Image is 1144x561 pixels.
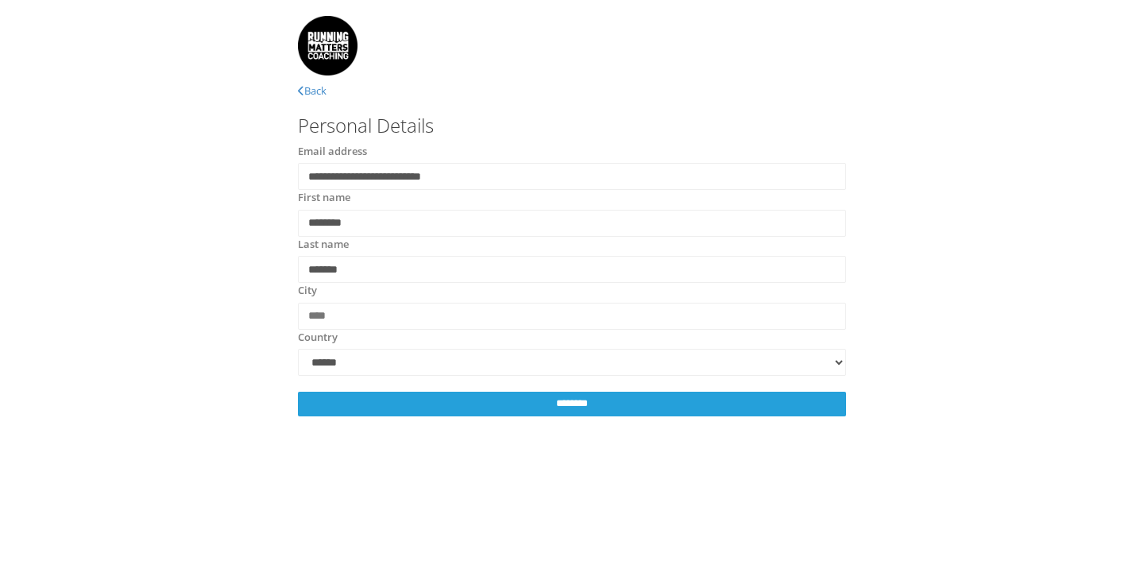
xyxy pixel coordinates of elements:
[298,16,357,75] img: RunningMatters_Coaching_Logo_Circle_BLACK_RGB.jpg
[298,330,338,346] label: Country
[298,115,846,136] h3: Personal Details
[298,190,350,206] label: First name
[298,237,349,253] label: Last name
[298,83,327,98] a: Back
[298,144,367,160] label: Email address
[298,283,317,299] label: City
